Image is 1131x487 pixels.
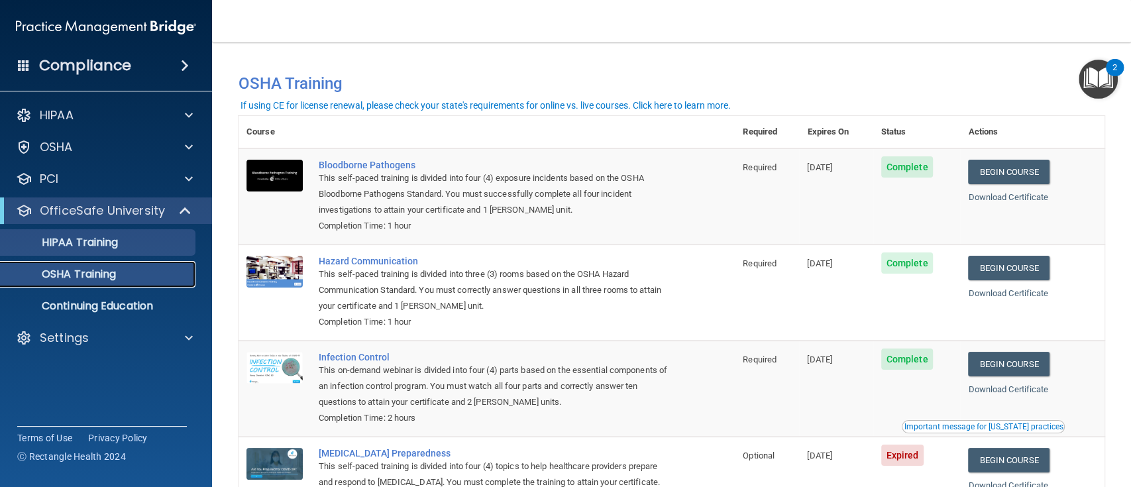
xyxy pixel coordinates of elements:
[40,139,73,155] p: OSHA
[319,160,669,170] a: Bloodborne Pathogens
[9,299,189,313] p: Continuing Education
[9,236,118,249] p: HIPAA Training
[88,431,148,445] a: Privacy Policy
[881,156,934,178] span: Complete
[239,116,311,148] th: Course
[319,410,669,426] div: Completion Time: 2 hours
[16,139,193,155] a: OSHA
[743,258,777,268] span: Required
[319,256,669,266] a: Hazard Communication
[968,256,1049,280] a: Begin Course
[743,354,777,364] span: Required
[904,423,1063,431] div: Important message for [US_STATE] practices
[319,352,669,362] a: Infection Control
[16,203,192,219] a: OfficeSafe University
[807,354,832,364] span: [DATE]
[881,349,934,370] span: Complete
[319,448,669,459] a: [MEDICAL_DATA] Preparedness
[16,330,193,346] a: Settings
[960,116,1104,148] th: Actions
[902,420,1065,433] button: Read this if you are a dental practitioner in the state of CA
[799,116,873,148] th: Expires On
[743,162,777,172] span: Required
[40,203,165,219] p: OfficeSafe University
[16,171,193,187] a: PCI
[807,451,832,460] span: [DATE]
[319,218,669,234] div: Completion Time: 1 hour
[968,448,1049,472] a: Begin Course
[1112,68,1117,85] div: 2
[873,116,961,148] th: Status
[241,101,731,110] div: If using CE for license renewal, please check your state's requirements for online vs. live cours...
[319,266,669,314] div: This self-paced training is divided into three (3) rooms based on the OSHA Hazard Communication S...
[16,107,193,123] a: HIPAA
[16,14,196,40] img: PMB logo
[968,288,1048,298] a: Download Certificate
[39,56,131,75] h4: Compliance
[239,99,733,112] button: If using CE for license renewal, please check your state's requirements for online vs. live cours...
[319,170,669,218] div: This self-paced training is divided into four (4) exposure incidents based on the OSHA Bloodborne...
[40,330,89,346] p: Settings
[743,451,775,460] span: Optional
[1079,60,1118,99] button: Open Resource Center, 2 new notifications
[807,162,832,172] span: [DATE]
[735,116,799,148] th: Required
[968,384,1048,394] a: Download Certificate
[40,107,74,123] p: HIPAA
[881,445,924,466] span: Expired
[40,171,58,187] p: PCI
[881,252,934,274] span: Complete
[968,352,1049,376] a: Begin Course
[17,450,126,463] span: Ⓒ Rectangle Health 2024
[968,192,1048,202] a: Download Certificate
[319,314,669,330] div: Completion Time: 1 hour
[17,431,72,445] a: Terms of Use
[319,362,669,410] div: This on-demand webinar is divided into four (4) parts based on the essential components of an inf...
[9,268,116,281] p: OSHA Training
[239,74,1104,93] h4: OSHA Training
[807,258,832,268] span: [DATE]
[968,160,1049,184] a: Begin Course
[1065,399,1115,449] iframe: Drift Widget Chat Controller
